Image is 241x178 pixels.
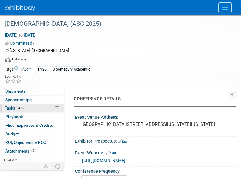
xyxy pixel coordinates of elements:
span: to [18,33,24,37]
a: more [0,155,64,164]
button: Committed [5,40,37,46]
a: Sponsorships [0,96,64,104]
div: Event Venue Address: [75,113,236,120]
td: Tags [5,66,31,73]
td: Toggle Event Tabs [52,162,64,170]
a: Playbook [0,113,64,121]
a: Tasks42% [0,104,64,112]
img: Format-Inperson.png [5,57,11,62]
span: 7 [31,149,36,153]
div: FY26 [36,66,48,73]
button: Menu [218,2,232,13]
a: Edit [21,67,31,72]
span: more [4,157,14,162]
a: Shipments [0,87,64,95]
span: Shipments [5,89,26,94]
a: Edit [106,151,116,155]
div: Event Format [5,56,233,65]
pre: [GEOGRAPHIC_DATA][STREET_ADDRESS][US_STATE][US_STATE] [82,122,230,127]
a: Edit [118,139,128,144]
span: Playbook [5,114,23,119]
span: Sponsorships [5,97,32,102]
img: ExhibitDay [5,5,35,11]
span: Misc. Expenses & Credits [5,123,53,128]
a: Budget [0,130,64,138]
span: Attachments [5,149,36,153]
div: Exhibitor Prospectus: [75,137,236,145]
span: Tasks [5,106,25,110]
a: [URL][DOMAIN_NAME] [82,158,125,163]
div: In-Person [12,57,26,62]
div: Event Rating [5,75,21,78]
span: [DATE] [DATE] [5,32,37,38]
div: Bloomsbury Academic [51,66,92,73]
div: Event Website: [75,148,236,156]
span: [US_STATE], [GEOGRAPHIC_DATA] [10,48,69,53]
span: ROI, Objectives & ROO [5,140,46,145]
td: Personalize Event Tab Strip [41,162,52,170]
div: Conference Frequency: [75,167,234,174]
span: 42% [17,106,25,110]
a: ROI, Objectives & ROO [0,138,64,147]
div: [DEMOGRAPHIC_DATA] (ASC 2025) [3,18,229,29]
a: Attachments7 [0,147,64,155]
div: CONFERENCE DETAILS [74,96,232,102]
a: Misc. Expenses & Credits [0,121,64,130]
span: Budget [5,131,19,136]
